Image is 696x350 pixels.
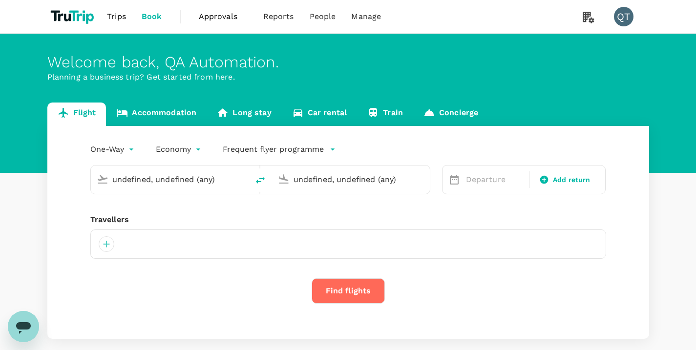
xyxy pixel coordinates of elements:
button: delete [249,168,272,192]
div: Economy [156,142,203,157]
span: Manage [351,11,381,22]
span: Trips [107,11,126,22]
p: Departure [466,174,524,185]
div: QT [614,7,633,26]
p: Frequent flyer programme [223,144,324,155]
a: Accommodation [106,103,207,126]
div: Travellers [90,214,606,226]
p: Planning a business trip? Get started from here. [47,71,649,83]
input: Depart from [112,172,228,187]
button: Frequent flyer programme [223,144,336,155]
a: Flight [47,103,106,126]
span: Reports [263,11,294,22]
button: Find flights [312,278,385,304]
a: Train [357,103,413,126]
input: Going to [294,172,409,187]
span: Add return [553,175,591,185]
a: Concierge [413,103,488,126]
span: People [310,11,336,22]
div: Welcome back , QA Automation . [47,53,649,71]
a: Car rental [282,103,358,126]
a: Long stay [207,103,281,126]
button: Open [423,178,425,180]
span: Approvals [199,11,248,22]
div: One-Way [90,142,136,157]
button: Open [242,178,244,180]
span: Book [142,11,162,22]
img: TruTrip logo [47,6,100,27]
iframe: Button to launch messaging window [8,311,39,342]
